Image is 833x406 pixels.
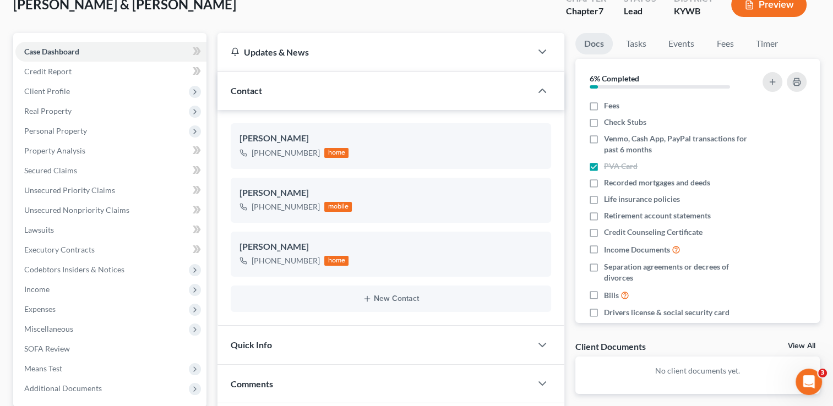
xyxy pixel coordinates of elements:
[24,284,50,294] span: Income
[24,225,54,234] span: Lawsuits
[324,202,352,212] div: mobile
[24,383,102,393] span: Additional Documents
[604,100,619,111] span: Fees
[15,141,206,161] a: Property Analysis
[575,341,646,352] div: Client Documents
[24,166,77,175] span: Secured Claims
[796,369,822,395] iframe: Intercom live chat
[252,147,320,158] div: [PHONE_NUMBER]
[24,67,72,76] span: Credit Report
[660,33,703,54] a: Events
[324,148,349,158] div: home
[24,185,115,195] span: Unsecured Priority Claims
[15,180,206,200] a: Unsecured Priority Claims
[24,304,56,314] span: Expenses
[24,344,70,353] span: SOFA Review
[15,62,206,81] a: Credit Report
[231,378,273,389] span: Comments
[24,364,62,373] span: Means Test
[604,227,703,238] span: Credit Counseling Certificate
[24,47,79,56] span: Case Dashboard
[15,42,206,62] a: Case Dashboard
[15,220,206,240] a: Lawsuits
[604,194,680,205] span: Life insurance policies
[707,33,743,54] a: Fees
[604,244,670,255] span: Income Documents
[590,74,639,83] strong: 6% Completed
[788,342,815,350] a: View All
[15,240,206,260] a: Executory Contracts
[604,161,638,172] span: PVA Card
[24,106,72,116] span: Real Property
[624,5,656,18] div: Lead
[239,294,542,303] button: New Contact
[24,146,85,155] span: Property Analysis
[24,324,73,333] span: Miscellaneous
[24,86,70,96] span: Client Profile
[15,200,206,220] a: Unsecured Nonpriority Claims
[674,5,714,18] div: KYWB
[24,126,87,135] span: Personal Property
[15,339,206,359] a: SOFA Review
[231,85,262,96] span: Contact
[604,133,749,155] span: Venmo, Cash App, PayPal transactions for past 6 months
[24,245,95,254] span: Executory Contracts
[575,33,613,54] a: Docs
[604,307,729,318] span: Drivers license & social security card
[239,132,542,145] div: [PERSON_NAME]
[604,177,710,188] span: Recorded mortgages and deeds
[604,290,619,301] span: Bills
[604,210,711,221] span: Retirement account statements
[252,201,320,212] div: [PHONE_NUMBER]
[598,6,603,16] span: 7
[239,186,542,200] div: [PERSON_NAME]
[604,117,646,128] span: Check Stubs
[747,33,787,54] a: Timer
[584,365,811,376] p: No client documents yet.
[231,339,272,350] span: Quick Info
[604,261,749,283] span: Separation agreements or decrees of divorces
[818,369,827,377] span: 3
[239,240,542,254] div: [PERSON_NAME]
[566,5,606,18] div: Chapter
[252,255,320,266] div: [PHONE_NUMBER]
[24,265,124,274] span: Codebtors Insiders & Notices
[231,46,518,58] div: Updates & News
[617,33,655,54] a: Tasks
[15,161,206,180] a: Secured Claims
[324,256,349,266] div: home
[24,205,129,215] span: Unsecured Nonpriority Claims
